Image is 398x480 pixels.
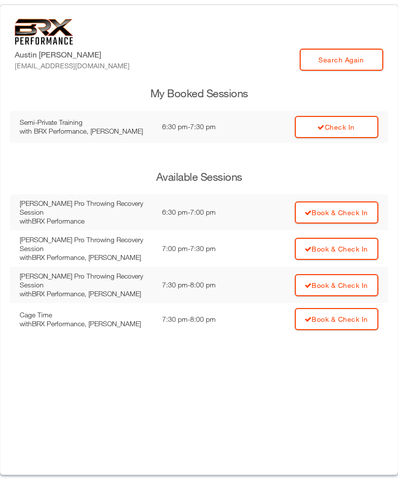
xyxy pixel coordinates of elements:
[20,235,152,253] div: [PERSON_NAME] Pro Throwing Recovery Session
[15,49,130,71] label: Austin [PERSON_NAME]
[295,274,378,296] a: Book & Check In
[20,127,152,136] div: with BRX Performance, [PERSON_NAME]
[20,217,152,226] div: with BRX Performance
[20,118,152,127] div: Semi-Private Training
[20,289,152,298] div: with BRX Performance, [PERSON_NAME]
[15,19,73,45] img: 6f7da32581c89ca25d665dc3aae533e4f14fe3ef_original.svg
[157,194,248,230] td: 6:30 pm - 7:00 pm
[20,311,152,319] div: Cage Time
[157,111,248,143] td: 6:30 pm - 7:30 pm
[157,230,248,267] td: 7:00 pm - 7:30 pm
[157,303,248,335] td: 7:30 pm - 8:00 pm
[295,238,378,260] a: Book & Check In
[20,272,152,289] div: [PERSON_NAME] Pro Throwing Recovery Session
[295,116,378,138] a: Check In
[295,308,378,330] a: Book & Check In
[10,169,388,185] h3: Available Sessions
[20,253,152,262] div: with BRX Performance, [PERSON_NAME]
[20,199,152,217] div: [PERSON_NAME] Pro Throwing Recovery Session
[15,60,130,71] div: [EMAIL_ADDRESS][DOMAIN_NAME]
[300,49,383,71] a: Search Again
[157,267,248,303] td: 7:30 pm - 8:00 pm
[10,86,388,101] h3: My Booked Sessions
[20,319,152,328] div: with BRX Performance, [PERSON_NAME]
[295,201,378,224] a: Book & Check In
